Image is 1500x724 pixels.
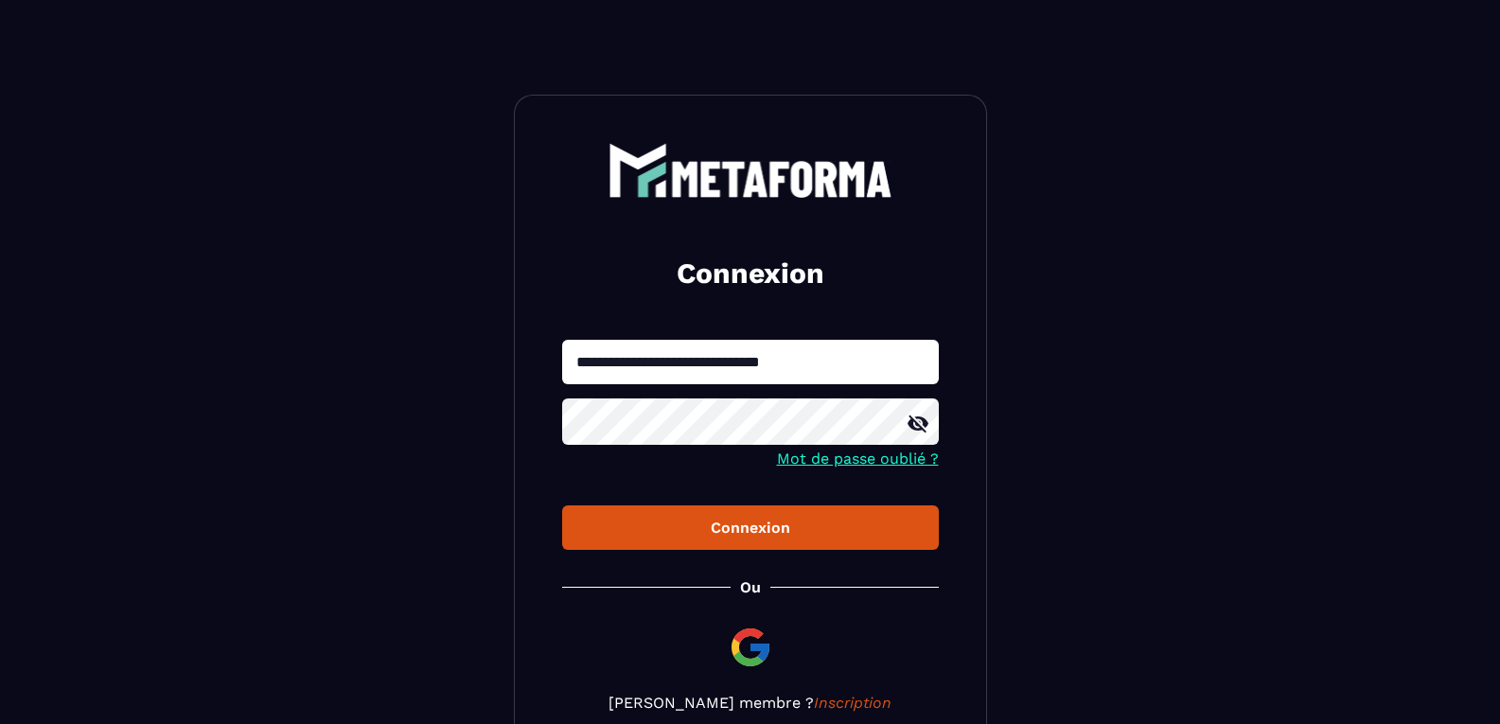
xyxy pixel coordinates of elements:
button: Connexion [562,505,939,550]
div: Connexion [577,519,924,537]
a: Inscription [814,694,891,712]
h2: Connexion [585,255,916,292]
img: google [728,625,773,670]
p: Ou [740,578,761,596]
img: logo [609,143,892,198]
p: [PERSON_NAME] membre ? [562,694,939,712]
a: logo [562,143,939,198]
a: Mot de passe oublié ? [777,450,939,468]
